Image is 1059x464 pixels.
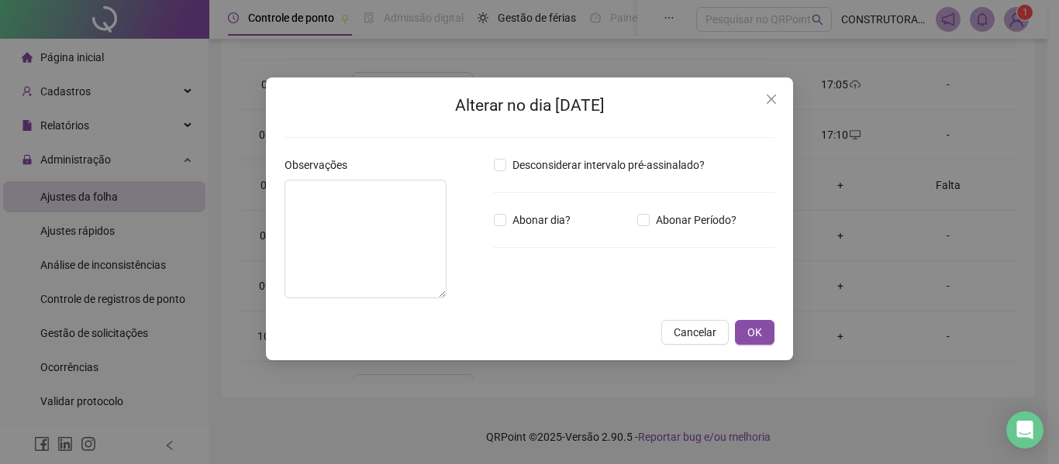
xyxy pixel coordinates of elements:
span: OK [747,324,762,341]
label: Observações [285,156,357,174]
h2: Alterar no dia [DATE] [285,93,774,119]
button: OK [735,320,774,345]
span: Cancelar [674,324,716,341]
span: Abonar Período? [650,211,743,229]
span: Desconsiderar intervalo pré-assinalado? [506,156,711,174]
span: Abonar dia? [506,211,577,229]
button: Close [759,87,784,112]
span: close [765,93,778,105]
button: Cancelar [661,320,729,345]
div: Open Intercom Messenger [1006,411,1043,449]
